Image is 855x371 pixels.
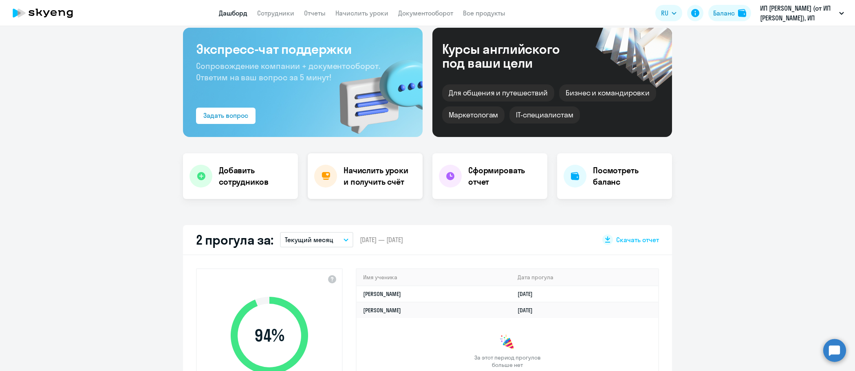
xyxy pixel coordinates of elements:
[499,334,516,351] img: congrats
[738,9,746,17] img: balance
[616,235,659,244] span: Скачать отчет
[196,61,380,82] span: Сопровождение компании + документооборот. Ответим на ваш вопрос за 5 минут!
[509,106,580,124] div: IT-специалистам
[442,42,582,70] div: Курсы английского под ваши цели
[257,9,294,17] a: Сотрудники
[357,269,511,286] th: Имя ученика
[468,165,541,188] h4: Сформировать отчет
[463,9,505,17] a: Все продукты
[335,9,388,17] a: Начислить уроки
[196,108,256,124] button: Задать вопрос
[196,232,273,248] h2: 2 прогула за:
[593,165,665,188] h4: Посмотреть баланс
[655,5,682,21] button: RU
[559,84,656,102] div: Бизнес и командировки
[442,106,505,124] div: Маркетологам
[196,41,410,57] h3: Экспресс-чат поддержки
[442,84,554,102] div: Для общения и путешествий
[280,232,353,247] button: Текущий месяц
[203,110,248,120] div: Задать вопрос
[518,307,539,314] a: [DATE]
[285,235,333,245] p: Текущий месяц
[398,9,453,17] a: Документооборот
[304,9,326,17] a: Отчеты
[511,269,658,286] th: Дата прогула
[363,290,401,298] a: [PERSON_NAME]
[328,45,423,137] img: bg-img
[713,8,735,18] div: Баланс
[760,3,836,23] p: ИП [PERSON_NAME] (от ИП [PERSON_NAME]), ИП [PERSON_NAME]
[661,8,668,18] span: RU
[518,290,539,298] a: [DATE]
[363,307,401,314] a: [PERSON_NAME]
[360,235,403,244] span: [DATE] — [DATE]
[756,3,848,23] button: ИП [PERSON_NAME] (от ИП [PERSON_NAME]), ИП [PERSON_NAME]
[219,165,291,188] h4: Добавить сотрудников
[473,354,542,369] span: За этот период прогулов больше нет
[344,165,414,188] h4: Начислить уроки и получить счёт
[223,326,316,345] span: 94 %
[708,5,751,21] button: Балансbalance
[219,9,247,17] a: Дашборд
